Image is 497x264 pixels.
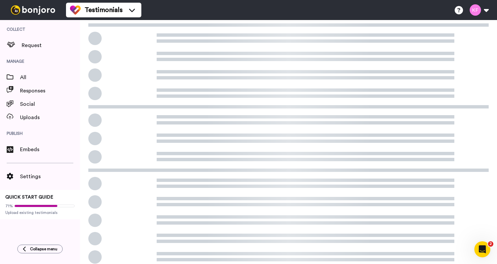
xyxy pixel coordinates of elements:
[20,173,80,181] span: Settings
[20,100,80,108] span: Social
[474,241,490,257] iframe: Intercom live chat
[8,5,58,15] img: bj-logo-header-white.svg
[70,5,81,15] img: tm-color.svg
[20,146,80,154] span: Embeds
[85,5,123,15] span: Testimonials
[5,210,75,215] span: Upload existing testimonials
[17,245,63,253] button: Collapse menu
[20,73,80,81] span: All
[5,203,13,209] span: 71%
[20,87,80,95] span: Responses
[30,246,57,252] span: Collapse menu
[5,195,53,200] span: QUICK START GUIDE
[22,41,80,49] span: Request
[488,241,493,247] span: 2
[20,113,80,121] span: Uploads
